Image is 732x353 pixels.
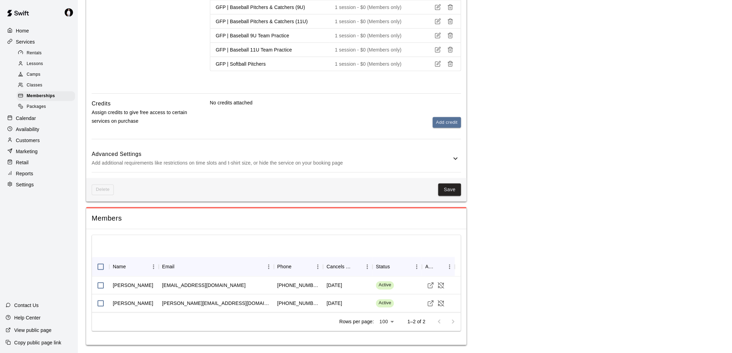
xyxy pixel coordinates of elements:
button: Menu [445,262,455,272]
img: Travis Hamilton [65,8,73,17]
div: Travis Hamilton [63,6,78,19]
a: Settings [6,179,72,190]
button: Menu [264,262,274,272]
div: Name [113,257,126,277]
h6: Credits [92,99,111,108]
span: Memberships [27,93,55,100]
a: Services [6,37,72,47]
div: Status [373,257,422,277]
button: Menu [362,262,373,272]
p: Customers [16,137,40,144]
p: Marketing [16,148,38,155]
button: Sort [435,262,445,272]
p: 1 session - $0 (Members only) [335,18,414,25]
a: Visit customer profile [426,298,436,309]
p: GFP | Baseball Pitchers & Catchers (9U) [216,4,324,11]
div: Status [376,257,390,277]
button: Cancel Membership [436,298,446,309]
span: Camps [27,71,40,78]
div: +18018667917 [277,282,320,289]
p: Rows per page: [339,318,374,325]
a: Visit customer profile [426,280,436,291]
button: Add credit [433,117,461,128]
h6: Advanced Settings [92,150,451,159]
p: 1–2 of 2 [408,318,426,325]
div: mallory.dietz55@gmail.com [162,300,271,307]
div: Camps [17,70,75,80]
span: Active [376,282,394,289]
button: Save [438,184,461,196]
button: Menu [412,262,422,272]
p: Reports [16,170,33,177]
div: Cancels Date [327,257,353,277]
button: Sort [174,262,184,272]
span: Rentals [27,50,42,57]
span: Active [376,300,394,307]
div: December 29 2025 [327,282,342,289]
div: Phone [277,257,292,277]
p: Services [16,38,35,45]
div: Phone [274,257,323,277]
button: Sort [126,262,136,272]
p: Copy public page link [14,339,61,346]
div: Lessons [17,59,75,69]
div: +18653891711 [277,300,320,307]
div: Actions [426,257,435,277]
p: No credits attached [210,99,461,106]
div: Cancels Date [323,257,373,277]
a: Lessons [17,58,78,69]
div: Advanced SettingsAdd additional requirements like restrictions on time slots and t-shirt size, or... [92,145,461,172]
a: Rentals [17,48,78,58]
a: Retail [6,157,72,168]
p: GFP | Baseball Pitchers & Catchers (11U) [216,18,324,25]
p: Calendar [16,115,36,122]
span: This membership cannot be deleted since it still has members [92,185,114,195]
div: December 29 2025 [327,300,342,307]
a: Memberships [17,91,78,102]
div: Mallory Dietz [113,300,153,307]
div: Marketing [6,146,72,157]
div: Packages [17,102,75,112]
a: Packages [17,102,78,112]
p: GFP | Baseball 11U Team Practice [216,46,324,53]
a: Calendar [6,113,72,123]
div: Actions [422,257,455,277]
p: Add additional requirements like restrictions on time slots and t-shirt size, or hide the service... [92,159,451,167]
p: Contact Us [14,302,39,309]
div: Name [109,257,159,277]
div: Reports [6,168,72,179]
div: Classes [17,81,75,90]
a: Customers [6,135,72,146]
p: Assign credits to give free access to certain services on purchase [92,108,188,126]
div: Rentals [17,48,75,58]
span: Packages [27,103,46,110]
div: Email [162,257,175,277]
p: 1 session - $0 (Members only) [335,46,414,53]
p: GFP | Baseball 9U Team Practice [216,32,324,39]
a: Camps [17,69,78,80]
button: Sort [292,262,301,272]
p: GFP | Softball Pitchers [216,61,324,67]
div: eodbell88@gmail.com [162,282,246,289]
a: Availability [6,124,72,134]
p: Settings [16,181,34,188]
p: 1 session - $0 (Members only) [335,61,414,67]
span: Lessons [27,61,43,67]
p: Retail [16,159,29,166]
p: Help Center [14,314,40,321]
p: Home [16,27,29,34]
button: Cancel Membership [436,280,446,291]
div: Scott Bell [113,282,153,289]
button: Sort [390,262,400,272]
p: 1 session - $0 (Members only) [335,32,414,39]
div: Memberships [17,91,75,101]
button: Menu [313,262,323,272]
span: Members [92,214,461,223]
p: Availability [16,126,39,133]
